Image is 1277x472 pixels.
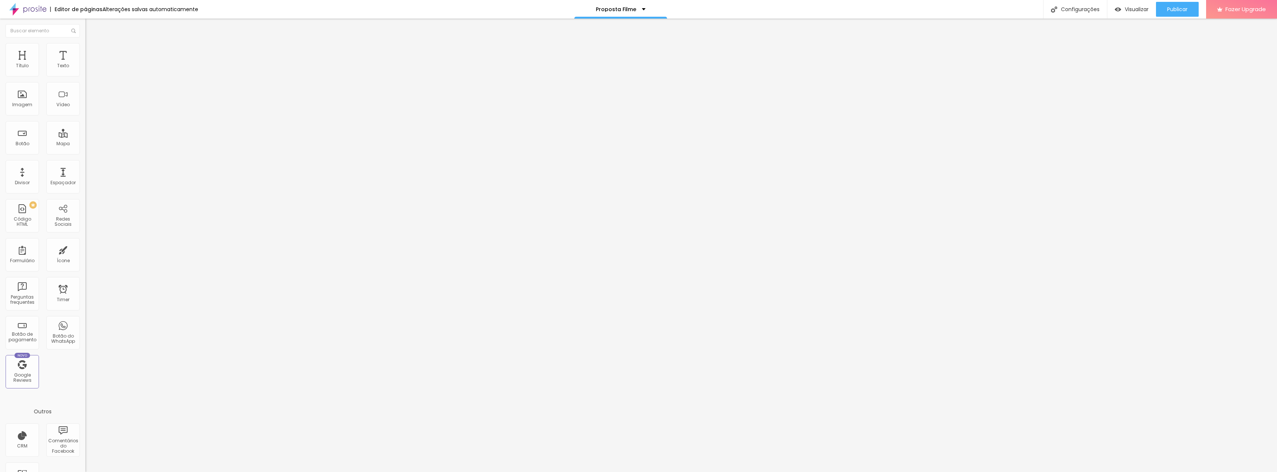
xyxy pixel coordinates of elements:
div: Botão do WhatsApp [48,333,78,344]
div: Título [16,63,29,68]
div: Timer [57,297,69,302]
p: Proposta Filme [596,7,636,12]
button: Publicar [1156,2,1199,17]
div: Divisor [15,180,30,185]
div: Imagem [12,102,32,107]
div: Novo [14,353,30,358]
div: CRM [17,443,27,449]
button: Visualizar [1107,2,1156,17]
span: Fazer Upgrade [1225,6,1266,12]
div: Comentários do Facebook [48,438,78,454]
div: Botão de pagamento [7,332,37,342]
div: Ícone [57,258,70,263]
div: Perguntas frequentes [7,294,37,305]
div: Redes Sociais [48,217,78,227]
div: Botão [16,141,29,146]
div: Texto [57,63,69,68]
div: Mapa [56,141,70,146]
div: Formulário [10,258,35,263]
span: Publicar [1167,6,1188,12]
span: Visualizar [1125,6,1149,12]
img: Icone [71,29,76,33]
div: Alterações salvas automaticamente [102,7,198,12]
img: view-1.svg [1115,6,1121,13]
iframe: Editor [85,19,1277,472]
div: Vídeo [56,102,70,107]
img: Icone [1051,6,1057,13]
input: Buscar elemento [6,24,80,38]
div: Código HTML [7,217,37,227]
div: Espaçador [50,180,76,185]
div: Google Reviews [7,372,37,383]
div: Editor de páginas [50,7,102,12]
